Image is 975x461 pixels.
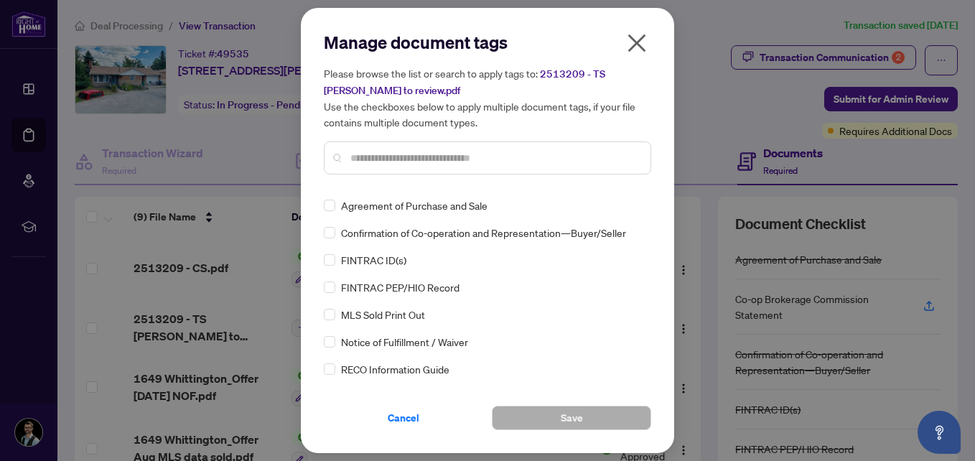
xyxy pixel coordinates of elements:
span: Agreement of Purchase and Sale [341,197,487,213]
button: Save [492,406,651,430]
button: Open asap [918,411,961,454]
span: MLS Sold Print Out [341,307,425,322]
span: Confirmation of Co-operation and Representation—Buyer/Seller [341,225,626,241]
span: Notice of Fulfillment / Waiver [341,334,468,350]
h5: Please browse the list or search to apply tags to: Use the checkboxes below to apply multiple doc... [324,65,651,130]
h2: Manage document tags [324,31,651,54]
span: close [625,32,648,55]
span: FINTRAC PEP/HIO Record [341,279,459,295]
button: Cancel [324,406,483,430]
span: RECO Information Guide [341,361,449,377]
span: FINTRAC ID(s) [341,252,406,268]
span: Cancel [388,406,419,429]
